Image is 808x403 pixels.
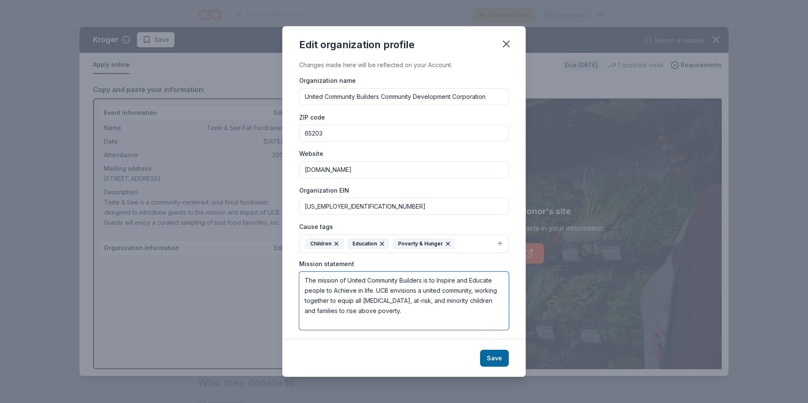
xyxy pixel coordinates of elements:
div: Children [305,238,344,249]
label: ZIP code [299,113,325,122]
button: Save [480,350,509,367]
label: Mission statement [299,260,354,268]
textarea: The mission of United Community Builders is to Inspire and Educate people to Achieve in life. UCB... [299,272,509,330]
div: Education [347,238,389,249]
button: ChildrenEducationPoverty & Hunger [299,234,509,253]
label: Organization name [299,76,356,85]
label: Cause tags [299,223,333,231]
div: Changes made here will be reflected on your Account. [299,60,509,70]
div: Edit organization profile [299,38,415,52]
div: Poverty & Hunger [393,238,455,249]
label: Organization EIN [299,186,349,195]
input: 12345 (U.S. only) [299,125,509,142]
label: Website [299,150,323,158]
input: 12-3456789 [299,198,509,215]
